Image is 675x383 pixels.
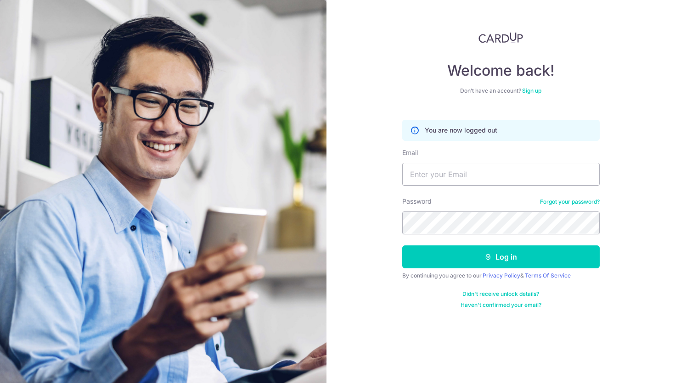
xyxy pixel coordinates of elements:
h4: Welcome back! [402,61,600,80]
div: Don’t have an account? [402,87,600,94]
a: Terms Of Service [525,272,571,279]
button: Log in [402,245,600,268]
input: Enter your Email [402,163,600,186]
a: Forgot your password? [540,198,600,205]
img: CardUp Logo [478,32,523,43]
a: Haven't confirmed your email? [461,301,541,309]
div: By continuing you agree to our & [402,272,600,279]
a: Sign up [522,87,541,94]
p: You are now logged out [425,126,497,135]
a: Privacy Policy [483,272,520,279]
a: Didn't receive unlock details? [462,290,539,298]
label: Password [402,197,432,206]
label: Email [402,148,418,157]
